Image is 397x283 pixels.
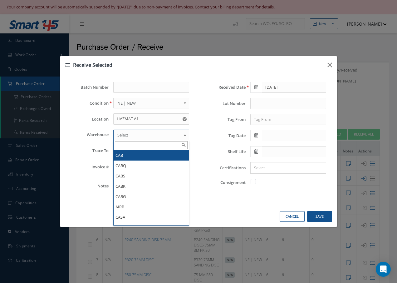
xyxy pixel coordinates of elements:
li: AIRB [114,202,189,212]
div: Open Intercom Messenger [376,262,391,277]
svg: Reset [183,117,187,121]
button: Save [307,211,332,222]
li: CABS [114,171,189,181]
button: Reset [181,113,189,125]
label: Batch Number [66,85,109,90]
label: Tag From [203,117,246,122]
input: Search for option [251,165,322,171]
span: Receive Selected [73,62,112,68]
button: Cancel [280,211,305,222]
li: CABG [114,191,189,202]
label: Invoice # [66,165,109,169]
label: Certifications [203,166,246,170]
span: NE | NEW [117,99,181,107]
input: Tag From [250,114,326,125]
label: Condition [66,101,109,106]
label: Warehouse [66,132,109,137]
li: CABQ [114,161,189,171]
input: Location [113,113,189,125]
label: Notes [66,184,109,188]
span: Select [117,131,181,139]
label: Trace To [66,148,109,153]
li: CASA [114,212,189,222]
label: Lot Number [203,101,246,106]
label: Location [66,117,109,122]
li: CAB [114,150,189,161]
li: ONXP [114,222,189,233]
label: Received Date [203,85,246,90]
li: CABK [114,181,189,191]
label: Consignment [203,180,246,185]
label: Tag Date [203,133,246,138]
label: Shelf Life [203,149,246,154]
